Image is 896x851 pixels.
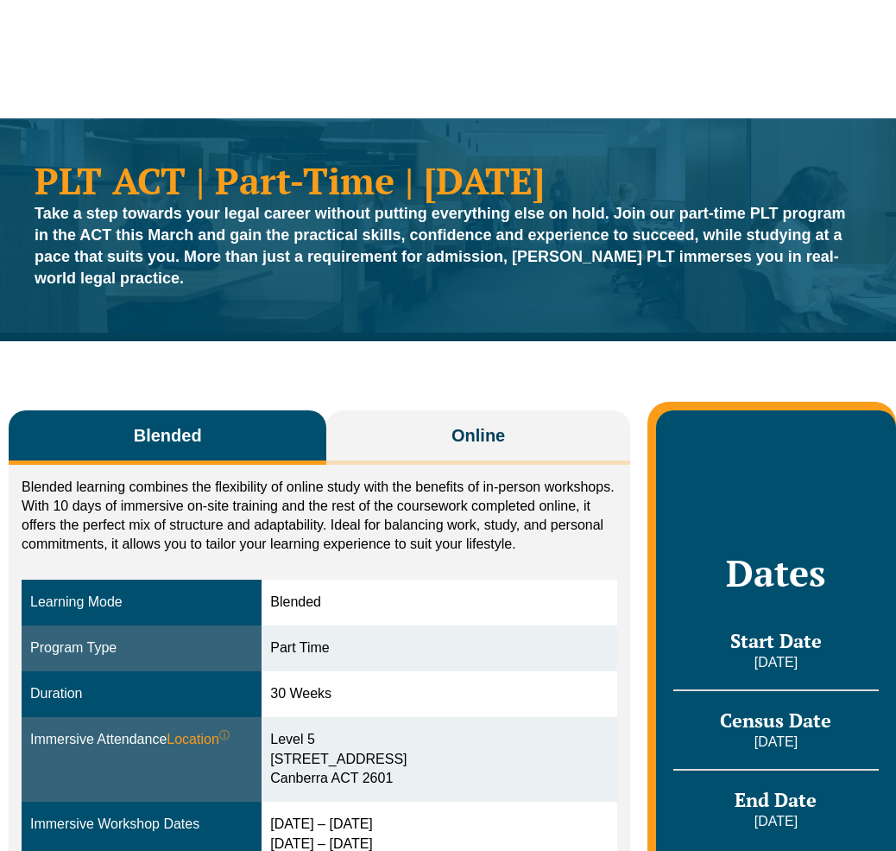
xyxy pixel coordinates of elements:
h2: Dates [673,551,879,594]
div: Learning Mode [30,593,253,613]
div: Blended [270,593,609,613]
div: Duration [30,684,253,704]
strong: Take a step towards your legal career without putting everything else on hold. Join our part-time... [35,205,845,287]
div: Part Time [270,638,609,658]
span: Start Date [730,628,822,653]
p: [DATE] [673,812,879,831]
p: [DATE] [673,733,879,752]
div: Level 5 [STREET_ADDRESS] Canberra ACT 2601 [270,730,609,790]
span: Blended [134,423,202,448]
div: Program Type [30,638,253,658]
div: Immersive Workshop Dates [30,815,253,835]
span: Location [167,730,230,750]
div: 30 Weeks [270,684,609,704]
span: End Date [735,787,817,812]
h1: PLT ACT | Part-Time | [DATE] [35,162,861,199]
sup: ⓘ [219,729,230,741]
p: [DATE] [673,653,879,672]
p: Blended learning combines the flexibility of online study with the benefits of in-person workshop... [22,478,617,554]
div: Immersive Attendance [30,730,253,750]
span: Census Date [720,708,831,733]
span: Online [451,423,505,448]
